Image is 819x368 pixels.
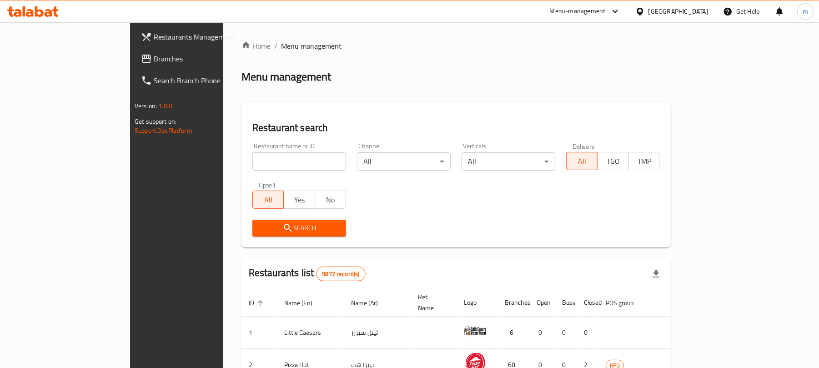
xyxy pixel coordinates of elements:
[316,267,365,281] div: Total records count
[252,152,346,171] input: Search for restaurant name or ID..
[351,297,390,308] span: Name (Ar)
[357,152,451,171] div: All
[317,270,365,278] span: 9872 record(s)
[284,297,324,308] span: Name (En)
[154,31,260,42] span: Restaurants Management
[158,100,172,112] span: 1.0.0
[803,6,808,16] span: m
[274,40,277,51] li: /
[601,155,625,168] span: TGO
[606,297,645,308] span: POS group
[154,75,260,86] span: Search Branch Phone
[529,317,555,349] td: 0
[633,155,656,168] span: TMP
[256,193,280,207] span: All
[555,317,577,349] td: 0
[319,193,342,207] span: No
[648,6,708,16] div: [GEOGRAPHIC_DATA]
[135,125,192,136] a: Support.OpsPlatform
[597,152,628,170] button: TGO
[344,317,411,349] td: ليتل سيزرز
[457,289,497,317] th: Logo
[462,152,555,171] div: All
[283,191,315,209] button: Yes
[134,48,267,70] a: Branches
[497,289,529,317] th: Branches
[249,266,366,281] h2: Restaurants list
[497,317,529,349] td: 6
[134,26,267,48] a: Restaurants Management
[529,289,555,317] th: Open
[566,152,598,170] button: All
[577,317,598,349] td: 0
[645,263,667,285] div: Export file
[252,121,660,135] h2: Restaurant search
[281,40,342,51] span: Menu management
[252,220,346,237] button: Search
[277,317,344,349] td: Little Caesars
[241,70,331,84] h2: Menu management
[154,53,260,64] span: Branches
[418,292,446,313] span: Ref. Name
[573,143,595,149] label: Delivery
[135,116,176,127] span: Get support on:
[135,100,157,112] span: Version:
[134,70,267,91] a: Search Branch Phone
[550,6,606,17] div: Menu-management
[570,155,594,168] span: All
[464,319,487,342] img: Little Caesars
[252,191,284,209] button: All
[287,193,311,207] span: Yes
[259,181,276,188] label: Upsell
[260,222,339,234] span: Search
[315,191,346,209] button: No
[249,297,266,308] span: ID
[241,40,671,51] nav: breadcrumb
[555,289,577,317] th: Busy
[628,152,660,170] button: TMP
[577,289,598,317] th: Closed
